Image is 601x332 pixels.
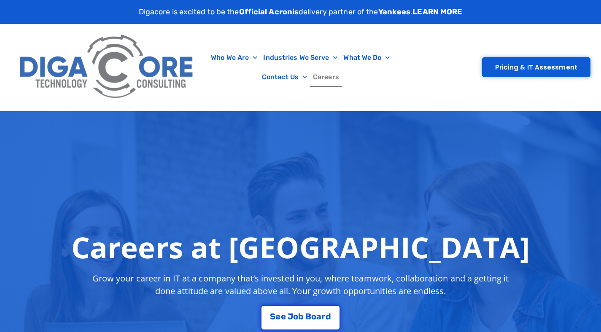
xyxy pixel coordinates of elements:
p: Grow your career in IT at a company that’s invested in you, where teamwork, collaboration and a g... [85,272,517,297]
img: Digacore Logo [15,28,199,107]
nav: Menu [204,48,397,87]
a: Pricing & IT Assessment [482,57,590,77]
span: d [326,312,331,321]
span: r [321,312,325,321]
h1: Careers at [GEOGRAPHIC_DATA] [71,230,530,264]
span: S [270,312,275,321]
a: Who We Are [208,48,260,67]
span: Pricing & IT Assessment [495,64,577,70]
strong: Yankees [378,7,411,16]
p: Digacore is excited to be the delivery partner of the . [139,6,463,18]
a: Contact Us [259,67,310,87]
a: Industries We Serve [260,48,340,67]
span: J [288,312,293,321]
span: e [281,312,286,321]
span: o [293,312,298,321]
span: b [298,312,304,321]
a: LEARN MORE [412,7,462,16]
a: What We Do [340,48,393,67]
span: e [275,312,280,321]
a: Careers [310,67,342,87]
a: See Job Board [261,306,339,329]
span: a [316,312,321,321]
span: o [311,312,316,321]
span: B [305,312,311,321]
strong: Official Acronis [239,7,299,16]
